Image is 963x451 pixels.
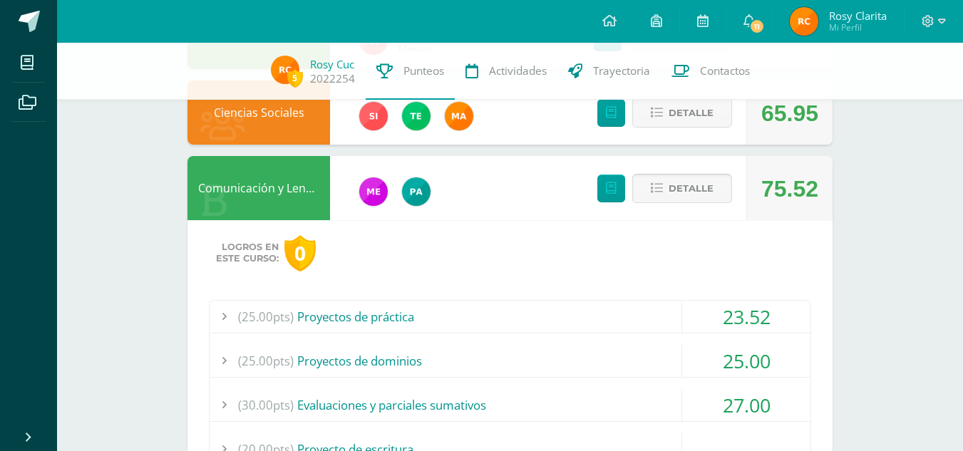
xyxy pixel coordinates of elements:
img: 266030d5bbfb4fab9f05b9da2ad38396.png [445,102,473,130]
div: Proyectos de dominios [210,345,810,377]
div: Evaluaciones y parciales sumativos [210,389,810,421]
a: Trayectoria [557,43,661,100]
button: Detalle [632,174,732,203]
img: 1e3c7f018e896ee8adc7065031dce62a.png [359,102,388,130]
a: Rosy Cuc [310,57,354,71]
button: Detalle [632,98,732,128]
span: Contactos [700,63,750,78]
a: 2022254 [310,71,355,86]
div: Proyectos de práctica [210,301,810,333]
div: 25.00 [682,345,810,377]
div: 65.95 [761,81,818,145]
span: Punteos [403,63,444,78]
span: (25.00pts) [238,301,294,333]
span: (30.00pts) [238,389,294,421]
div: 0 [284,235,316,271]
a: Actividades [455,43,557,100]
img: 53dbe22d98c82c2b31f74347440a2e81.png [402,177,431,206]
span: 5 [287,69,303,87]
img: d6563e441361322da49c5220f9b496b6.png [271,56,299,84]
div: Comunicación y Lenguaje [187,156,330,220]
span: Detalle [669,100,714,126]
div: 75.52 [761,157,818,221]
div: 27.00 [682,389,810,421]
div: 23.52 [682,301,810,333]
span: (25.00pts) [238,345,294,377]
img: d6563e441361322da49c5220f9b496b6.png [790,7,818,36]
img: 498c526042e7dcf1c615ebb741a80315.png [359,177,388,206]
span: Rosy Clarita [829,9,887,23]
span: Detalle [669,175,714,202]
span: Mi Perfil [829,21,887,33]
span: Actividades [489,63,547,78]
span: Logros en este curso: [216,242,279,264]
span: 11 [749,19,765,34]
span: Trayectoria [593,63,650,78]
div: Ciencias Sociales [187,81,330,145]
a: Contactos [661,43,761,100]
img: 43d3dab8d13cc64d9a3940a0882a4dc3.png [402,102,431,130]
a: Punteos [366,43,455,100]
